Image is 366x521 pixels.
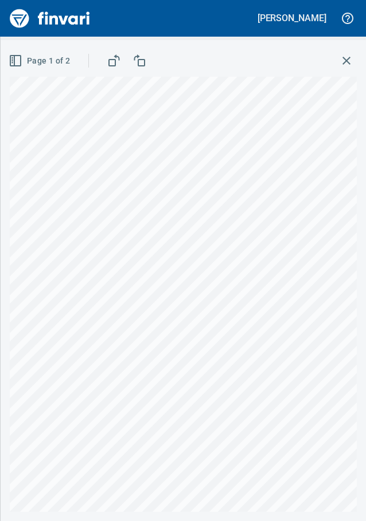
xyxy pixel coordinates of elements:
[258,12,326,24] h5: [PERSON_NAME]
[11,54,70,68] span: Page 1 of 2
[7,5,93,32] img: Finvari
[6,50,75,72] button: Page 1 of 2
[255,9,329,27] button: [PERSON_NAME]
